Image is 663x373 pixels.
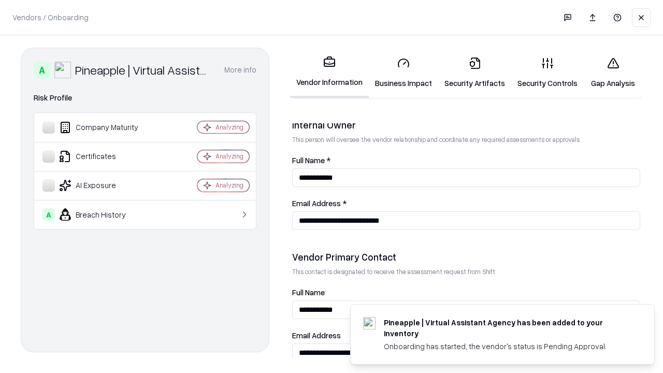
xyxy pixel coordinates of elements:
a: Security Controls [511,49,584,97]
button: More info [224,61,256,79]
a: Security Artifacts [438,49,511,97]
label: Email Address * [292,199,640,207]
p: This contact is designated to receive the assessment request from Shift [292,267,640,276]
div: Onboarding has started, the vendor's status is Pending Approval. [384,341,629,352]
div: Pineapple | Virtual Assistant Agency has been added to your inventory [384,317,629,339]
div: Analyzing [215,181,243,190]
div: AI Exposure [42,179,166,192]
a: Gap Analysis [584,49,642,97]
div: A [42,208,55,221]
div: Vendor Primary Contact [292,251,640,263]
a: Business Impact [369,49,438,97]
div: Certificates [42,150,166,163]
div: Analyzing [215,123,243,132]
a: Vendor Information [290,48,369,98]
div: Internal Owner [292,119,640,131]
div: Risk Profile [34,92,256,104]
label: Full Name * [292,156,640,164]
div: A [34,62,50,78]
div: Breach History [42,208,166,221]
p: Vendors / Onboarding [12,12,89,23]
div: Pineapple | Virtual Assistant Agency [75,62,212,78]
div: Company Maturity [42,121,166,134]
p: This person will oversee the vendor relationship and coordinate any required assessments or appro... [292,135,640,144]
label: Email Address [292,332,640,339]
label: Full Name [292,289,640,296]
img: trypineapple.com [363,317,376,329]
img: Pineapple | Virtual Assistant Agency [54,62,71,78]
div: Analyzing [215,152,243,161]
